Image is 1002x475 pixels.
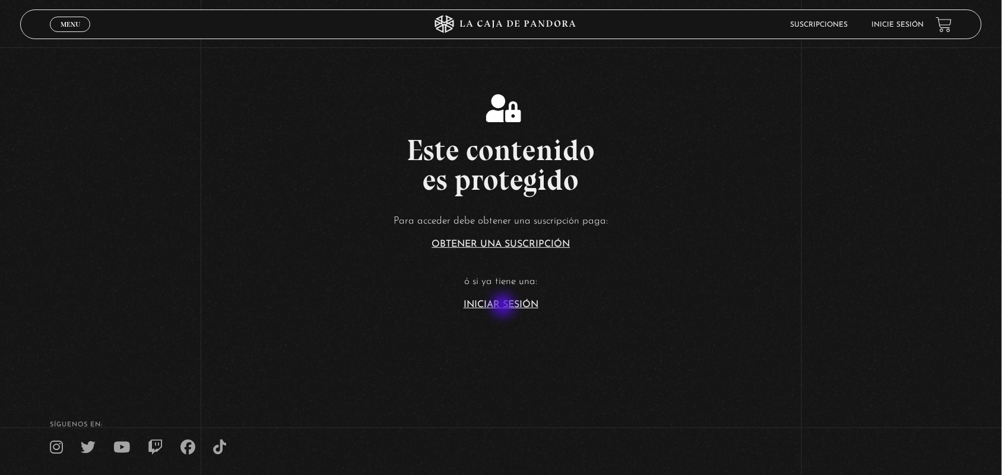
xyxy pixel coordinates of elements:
[791,21,848,28] a: Suscripciones
[872,21,924,28] a: Inicie sesión
[50,422,952,428] h4: SÍguenos en:
[61,21,80,28] span: Menu
[464,300,538,310] a: Iniciar Sesión
[936,17,952,33] a: View your shopping cart
[56,31,84,39] span: Cerrar
[432,240,570,249] a: Obtener una suscripción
